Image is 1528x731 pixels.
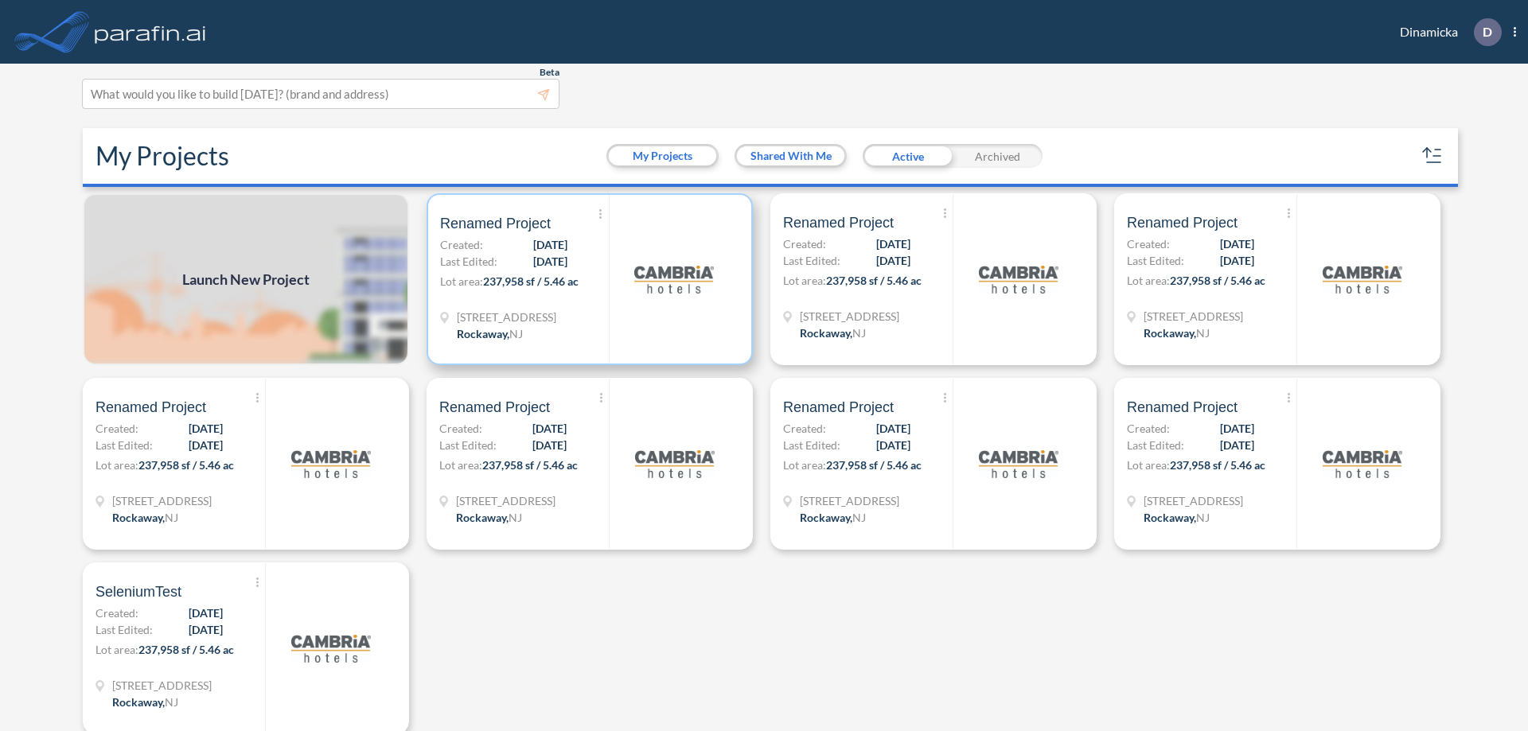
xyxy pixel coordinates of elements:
[876,252,910,269] span: [DATE]
[112,511,165,524] span: Rockaway ,
[800,308,899,325] span: 321 Mt Hope Ave
[440,274,483,288] span: Lot area:
[783,235,826,252] span: Created:
[482,458,578,472] span: 237,958 sf / 5.46 ac
[95,605,138,621] span: Created:
[800,511,852,524] span: Rockaway ,
[189,420,223,437] span: [DATE]
[112,492,212,509] span: 321 Mt Hope Ave
[1220,420,1254,437] span: [DATE]
[1483,25,1492,39] p: D
[1376,18,1516,46] div: Dinamicka
[83,193,409,365] a: Launch New Project
[95,141,229,171] h2: My Projects
[800,509,866,526] div: Rockaway, NJ
[291,609,371,688] img: logo
[1196,511,1210,524] span: NJ
[1323,424,1402,504] img: logo
[533,236,567,253] span: [DATE]
[852,326,866,340] span: NJ
[979,424,1058,504] img: logo
[609,146,716,165] button: My Projects
[1144,511,1196,524] span: Rockaway ,
[83,193,409,365] img: add
[456,511,509,524] span: Rockaway ,
[1220,235,1254,252] span: [DATE]
[800,492,899,509] span: 321 Mt Hope Ave
[1127,398,1238,417] span: Renamed Project
[1127,274,1170,287] span: Lot area:
[182,269,310,290] span: Launch New Project
[95,437,153,453] span: Last Edited:
[112,694,178,710] div: Rockaway, NJ
[439,437,497,453] span: Last Edited:
[457,309,556,325] span: 321 Mt Hope Ave
[509,511,522,524] span: NJ
[800,326,852,340] span: Rockaway ,
[440,236,483,253] span: Created:
[483,274,579,288] span: 237,958 sf / 5.46 ac
[456,492,555,509] span: 321 Mt Hope Ave
[112,509,178,526] div: Rockaway, NJ
[783,252,840,269] span: Last Edited:
[1144,325,1210,341] div: Rockaway, NJ
[1144,509,1210,526] div: Rockaway, NJ
[1144,308,1243,325] span: 321 Mt Hope Ave
[165,511,178,524] span: NJ
[783,398,894,417] span: Renamed Project
[1144,492,1243,509] span: 321 Mt Hope Ave
[440,253,497,270] span: Last Edited:
[291,424,371,504] img: logo
[439,398,550,417] span: Renamed Project
[783,420,826,437] span: Created:
[509,327,523,340] span: NJ
[95,621,153,638] span: Last Edited:
[1323,239,1402,319] img: logo
[783,437,840,453] span: Last Edited:
[95,398,206,417] span: Renamed Project
[953,144,1043,168] div: Archived
[876,420,910,437] span: [DATE]
[95,420,138,437] span: Created:
[1220,437,1254,453] span: [DATE]
[457,325,523,342] div: Rockaway, NJ
[1420,143,1445,169] button: sort
[533,253,567,270] span: [DATE]
[95,643,138,656] span: Lot area:
[439,458,482,472] span: Lot area:
[138,643,234,656] span: 237,958 sf / 5.46 ac
[532,437,567,453] span: [DATE]
[440,214,551,233] span: Renamed Project
[95,458,138,472] span: Lot area:
[1170,458,1265,472] span: 237,958 sf / 5.46 ac
[112,695,165,709] span: Rockaway ,
[92,16,209,48] img: logo
[826,274,922,287] span: 237,958 sf / 5.46 ac
[852,511,866,524] span: NJ
[439,420,482,437] span: Created:
[1127,420,1170,437] span: Created:
[800,325,866,341] div: Rockaway, NJ
[532,420,567,437] span: [DATE]
[189,437,223,453] span: [DATE]
[826,458,922,472] span: 237,958 sf / 5.46 ac
[876,235,910,252] span: [DATE]
[635,424,715,504] img: logo
[783,213,894,232] span: Renamed Project
[1220,252,1254,269] span: [DATE]
[634,239,714,319] img: logo
[876,437,910,453] span: [DATE]
[1144,326,1196,340] span: Rockaway ,
[783,274,826,287] span: Lot area:
[189,621,223,638] span: [DATE]
[189,605,223,621] span: [DATE]
[165,695,178,709] span: NJ
[457,327,509,340] span: Rockaway ,
[783,458,826,472] span: Lot area:
[1127,235,1170,252] span: Created:
[540,66,559,79] span: Beta
[1127,252,1184,269] span: Last Edited:
[863,144,953,168] div: Active
[1127,437,1184,453] span: Last Edited:
[1127,458,1170,472] span: Lot area:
